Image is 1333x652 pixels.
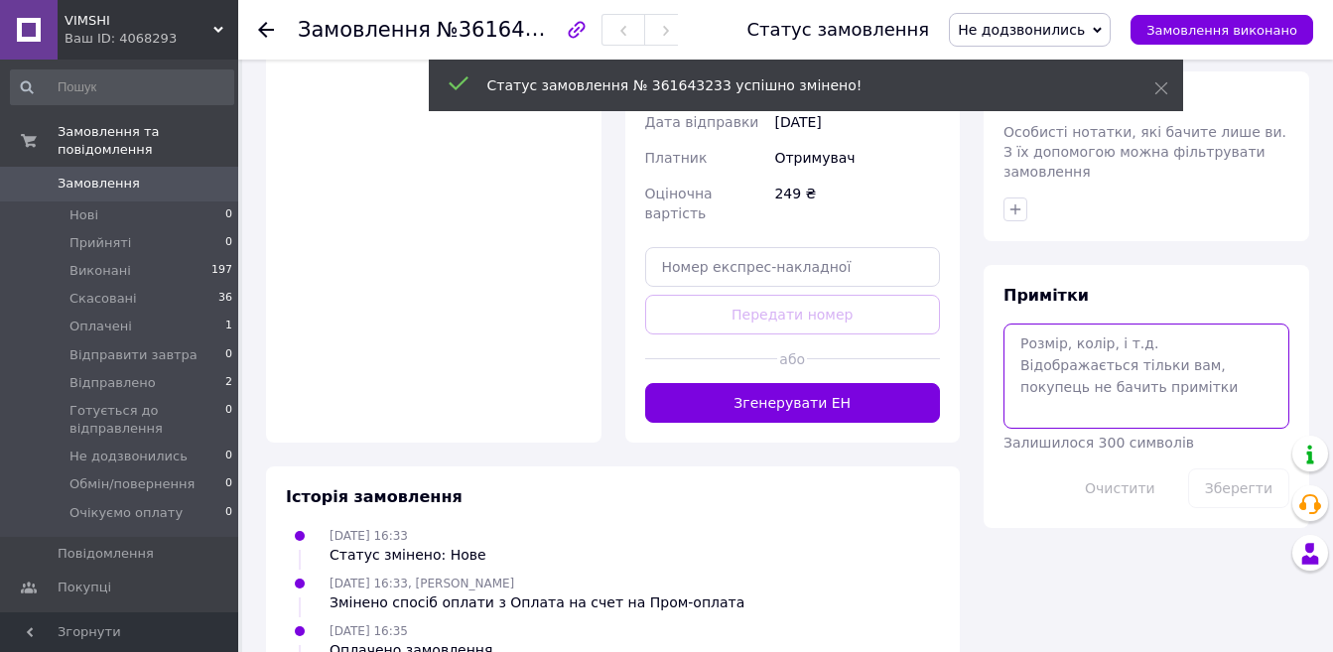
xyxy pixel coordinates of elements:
[437,17,578,42] span: №361643233
[69,374,156,392] span: Відправлено
[286,487,463,506] span: Історія замовлення
[1003,435,1194,451] span: Залишилося 300 символів
[645,150,708,166] span: Платник
[958,22,1085,38] span: Не додзвонились
[330,529,408,543] span: [DATE] 16:33
[298,18,431,42] span: Замовлення
[770,140,944,176] div: Отримувач
[69,234,131,252] span: Прийняті
[777,349,807,369] span: або
[69,346,198,364] span: Відправити завтра
[225,374,232,392] span: 2
[330,577,514,590] span: [DATE] 16:33, [PERSON_NAME]
[225,448,232,465] span: 0
[69,262,131,280] span: Виконані
[58,175,140,193] span: Замовлення
[58,545,154,563] span: Повідомлення
[1003,124,1286,180] span: Особисті нотатки, які бачите лише ви. З їх допомогою можна фільтрувати замовлення
[225,234,232,252] span: 0
[65,12,213,30] span: VIMSHI
[645,114,759,130] span: Дата відправки
[330,545,486,565] div: Статус змінено: Нове
[69,290,137,308] span: Скасовані
[225,346,232,364] span: 0
[225,402,232,438] span: 0
[69,206,98,224] span: Нові
[258,20,274,40] div: Повернутися назад
[65,30,238,48] div: Ваш ID: 4068293
[487,75,1105,95] div: Статус замовлення № 361643233 успішно змінено!
[69,448,188,465] span: Не додзвонились
[1146,23,1297,38] span: Замовлення виконано
[330,592,744,612] div: Змінено спосіб оплати з Оплата на счет на Пром-оплата
[645,247,941,287] input: Номер експрес-накладної
[69,475,195,493] span: Обмін/повернення
[10,69,234,105] input: Пошук
[225,318,232,335] span: 1
[225,504,232,522] span: 0
[69,504,183,522] span: Очікуємо оплату
[645,383,941,423] button: Згенерувати ЕН
[645,186,713,221] span: Оціночна вартість
[770,104,944,140] div: [DATE]
[211,262,232,280] span: 197
[218,290,232,308] span: 36
[58,579,111,596] span: Покупці
[225,475,232,493] span: 0
[1003,286,1089,305] span: Примітки
[58,123,238,159] span: Замовлення та повідомлення
[747,20,930,40] div: Статус замовлення
[330,624,408,638] span: [DATE] 16:35
[69,402,225,438] span: Готується до відправлення
[770,176,944,231] div: 249 ₴
[69,318,132,335] span: Оплачені
[225,206,232,224] span: 0
[1131,15,1313,45] button: Замовлення виконано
